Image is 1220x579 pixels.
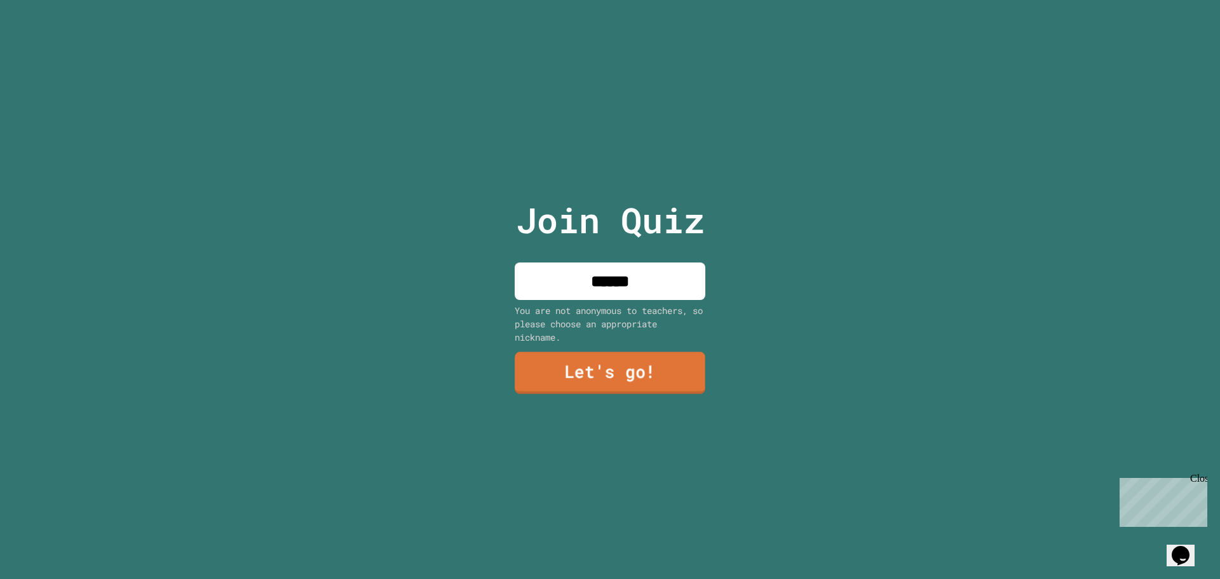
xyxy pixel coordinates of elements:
div: Chat with us now!Close [5,5,88,81]
iframe: chat widget [1115,473,1207,527]
a: Let's go! [515,352,705,394]
p: Join Quiz [516,194,705,247]
iframe: chat widget [1167,528,1207,566]
div: You are not anonymous to teachers, so please choose an appropriate nickname. [515,304,705,344]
